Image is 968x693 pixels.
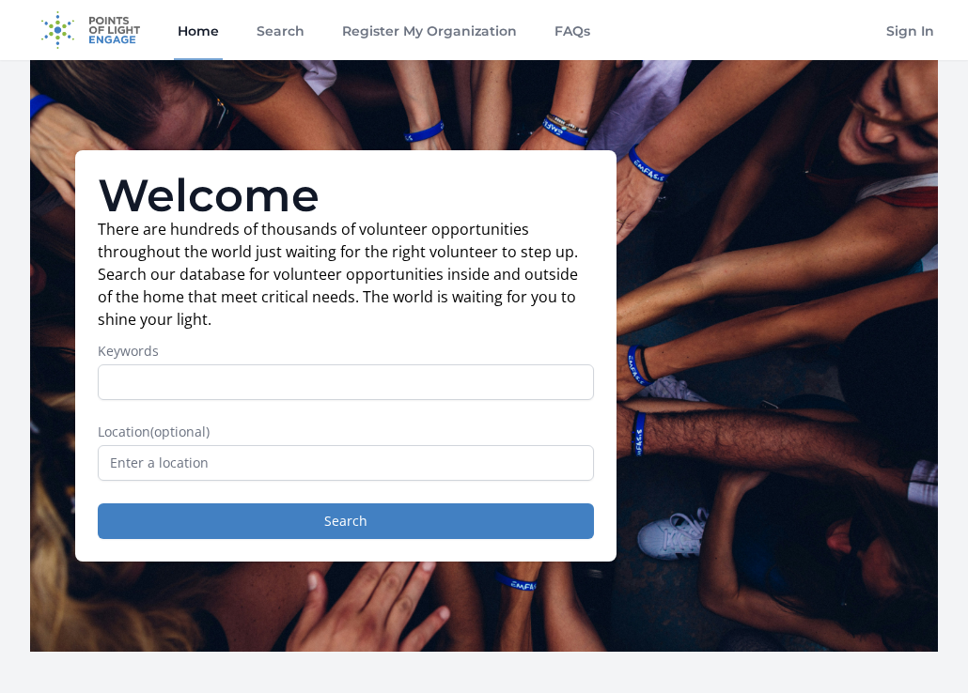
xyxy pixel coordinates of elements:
[98,445,594,481] input: Enter a location
[98,503,594,539] button: Search
[98,218,594,331] p: There are hundreds of thousands of volunteer opportunities throughout the world just waiting for ...
[150,423,210,440] span: (optional)
[98,173,594,218] h1: Welcome
[98,423,594,441] label: Location
[98,342,594,361] label: Keywords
